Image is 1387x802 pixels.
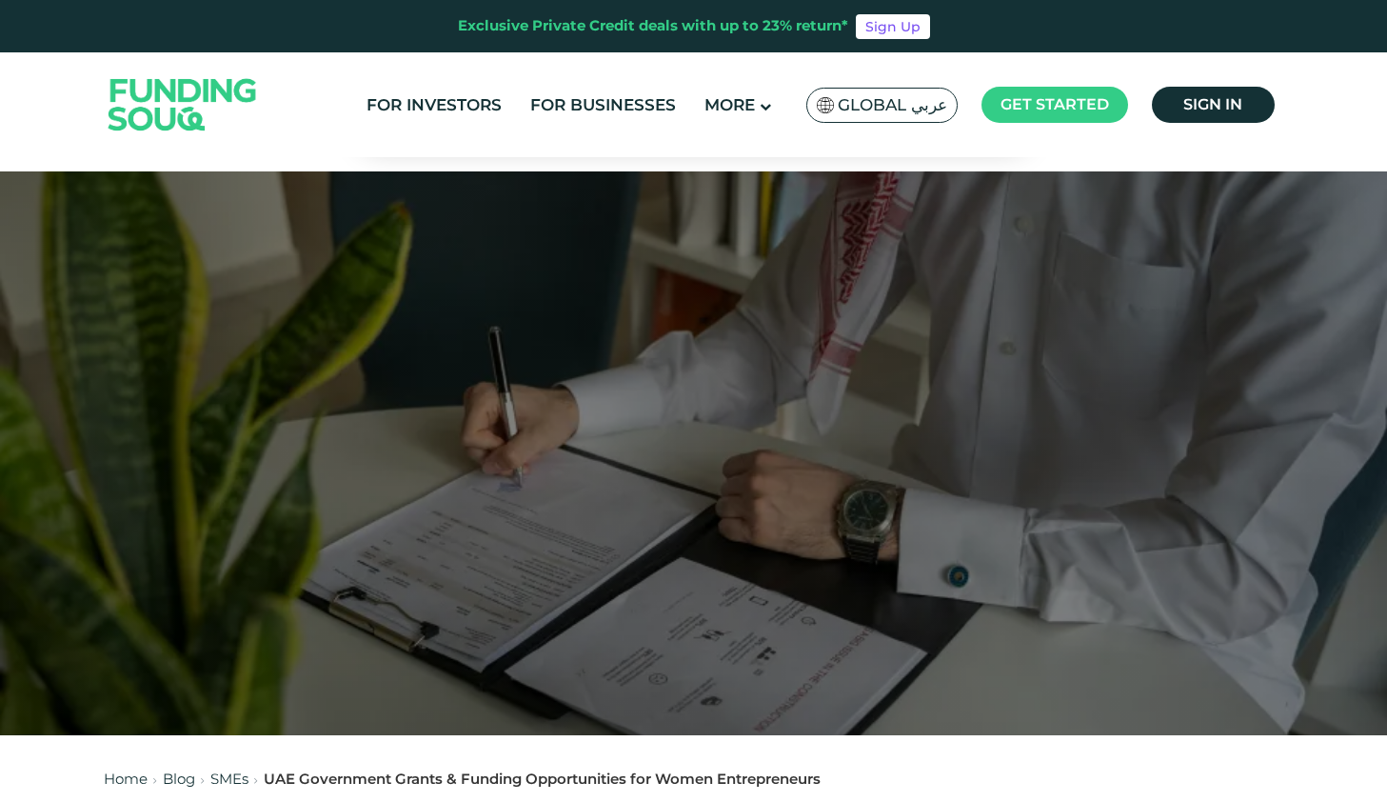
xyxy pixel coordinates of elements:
div: UAE Government Grants & Funding Opportunities for Women Entrepreneurs [264,769,821,791]
a: Sign in [1152,87,1275,123]
span: More [704,95,755,114]
a: Sign Up [856,14,930,39]
a: Home [104,770,148,788]
img: SA Flag [817,97,834,113]
a: For Businesses [525,90,681,121]
span: Global عربي [838,94,947,116]
span: Get started [1001,95,1109,113]
a: Blog [163,770,195,788]
img: Logo [89,56,276,152]
span: Sign in [1183,95,1242,113]
a: For Investors [362,90,506,121]
a: SMEs [210,770,248,788]
div: Exclusive Private Credit deals with up to 23% return* [458,15,848,37]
